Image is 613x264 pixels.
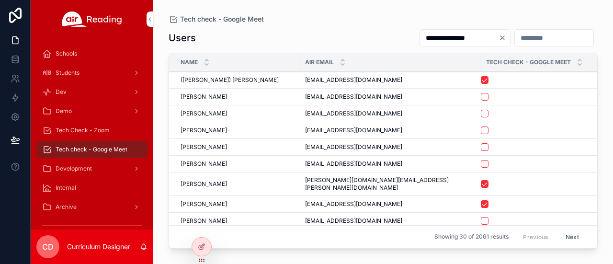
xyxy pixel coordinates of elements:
[56,69,79,77] span: Students
[36,141,148,158] a: Tech check - Google Meet
[181,217,227,225] span: [PERSON_NAME]
[181,93,227,101] span: [PERSON_NAME]
[305,143,402,151] span: [EMAIL_ADDRESS][DOMAIN_NAME]
[36,64,148,81] a: Students
[31,38,153,230] div: scrollable content
[305,126,402,134] span: [EMAIL_ADDRESS][DOMAIN_NAME]
[305,93,402,101] span: [EMAIL_ADDRESS][DOMAIN_NAME]
[499,34,510,42] button: Clear
[181,76,279,84] span: ([PERSON_NAME]) [PERSON_NAME]
[181,180,227,188] span: [PERSON_NAME]
[56,126,110,134] span: Tech Check - Zoom
[305,200,402,208] span: [EMAIL_ADDRESS][DOMAIN_NAME]
[181,58,198,66] span: Name
[181,110,227,117] span: [PERSON_NAME]
[305,110,402,117] span: [EMAIL_ADDRESS][DOMAIN_NAME]
[56,50,77,57] span: Schools
[36,160,148,177] a: Development
[559,230,586,244] button: Next
[36,83,148,101] a: Dev
[36,198,148,216] a: Archive
[56,184,76,192] span: Internal
[169,14,264,24] a: Tech check - Google Meet
[181,126,227,134] span: [PERSON_NAME]
[486,58,571,66] span: Tech Check - Google Meet
[434,233,509,241] span: Showing 30 of 2061 results
[62,11,122,27] img: App logo
[56,146,127,153] span: Tech check - Google Meet
[305,176,475,192] span: [PERSON_NAME][DOMAIN_NAME][EMAIL_ADDRESS][PERSON_NAME][DOMAIN_NAME]
[305,160,402,168] span: [EMAIL_ADDRESS][DOMAIN_NAME]
[56,107,72,115] span: Demo
[36,122,148,139] a: Tech Check - Zoom
[36,179,148,196] a: Internal
[36,103,148,120] a: Demo
[42,241,54,253] span: CD
[56,88,67,96] span: Dev
[56,165,92,172] span: Development
[305,76,402,84] span: [EMAIL_ADDRESS][DOMAIN_NAME]
[56,203,77,211] span: Archive
[181,160,227,168] span: [PERSON_NAME]
[169,31,196,45] h1: Users
[181,200,227,208] span: [PERSON_NAME]
[36,45,148,62] a: Schools
[67,242,130,252] p: Curriculum Designer
[180,14,264,24] span: Tech check - Google Meet
[181,143,227,151] span: [PERSON_NAME]
[305,58,334,66] span: Air Email
[305,217,402,225] span: [EMAIL_ADDRESS][DOMAIN_NAME]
